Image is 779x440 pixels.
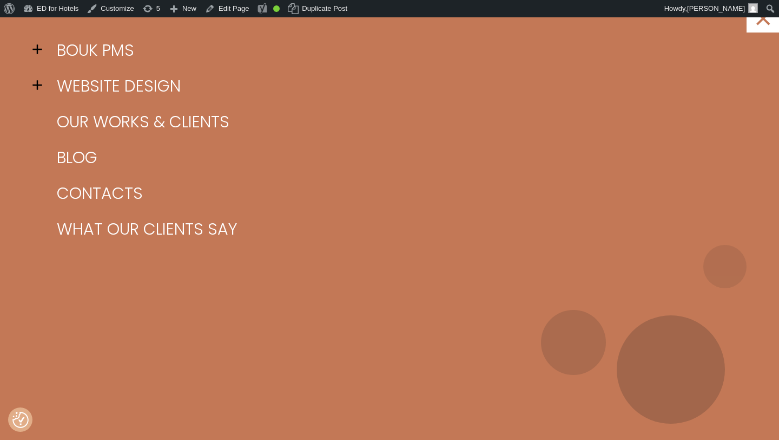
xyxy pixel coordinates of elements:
[49,211,747,247] a: What our clients say
[49,33,747,68] a: BOUK PMS
[12,412,29,428] img: Revisit consent button
[12,412,29,428] button: Consent Preferences
[49,68,747,104] a: Website design
[49,104,747,140] a: Our works & clients
[49,176,747,211] a: Contacts
[687,4,745,12] span: [PERSON_NAME]
[49,140,747,176] a: Blog
[273,5,280,12] div: Good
